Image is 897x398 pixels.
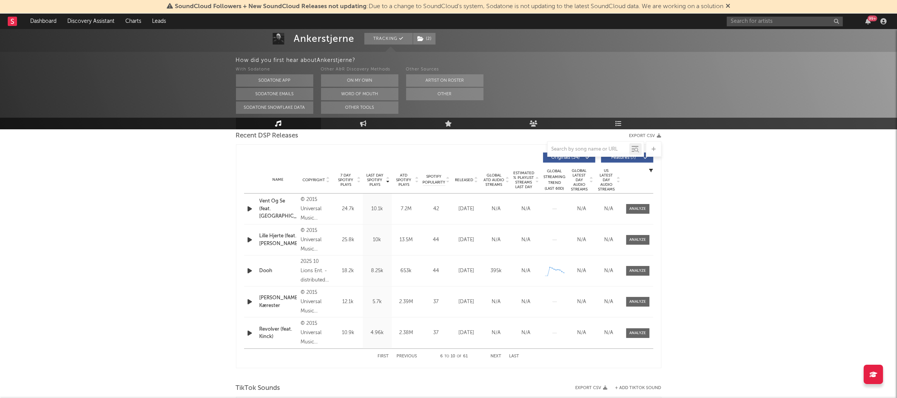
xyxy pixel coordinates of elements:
button: Sodatone Snowflake Data [236,101,313,114]
span: ATD Spotify Plays [394,173,414,187]
div: N/A [513,298,539,306]
span: Dismiss [726,3,730,10]
span: TikTok Sounds [236,384,280,393]
div: 8.25k [365,267,390,275]
div: 18.2k [336,267,361,275]
div: N/A [597,267,620,275]
div: Other A&R Discovery Methods [321,65,398,74]
div: N/A [570,329,593,337]
a: Lille Hjerte (feat. [PERSON_NAME]) [260,232,297,247]
input: Search for artists [727,17,843,26]
button: + Add TikTok Sound [608,386,661,390]
div: [DATE] [454,329,480,337]
div: © 2015 Universal Music ([GEOGRAPHIC_DATA]) A/S [301,288,331,316]
span: 7 Day Spotify Plays [336,173,356,187]
div: 24.7k [336,205,361,213]
div: 6 10 61 [433,352,475,361]
input: Search by song name or URL [548,146,629,153]
div: 44 [423,236,450,244]
div: N/A [597,205,620,213]
span: Recent DSP Releases [236,131,299,141]
div: N/A [484,205,509,213]
div: 10.1k [365,205,390,213]
button: Previous [397,354,417,359]
div: N/A [513,236,539,244]
button: + Add TikTok Sound [615,386,661,390]
div: Other Sources [406,65,484,74]
span: Features ( 7 ) [606,155,642,160]
button: Features(7) [601,153,653,163]
div: 25.8k [336,236,361,244]
button: Tracking [364,33,413,45]
div: © 2015 Universal Music ([GEOGRAPHIC_DATA]) A/S [301,319,331,347]
div: N/A [513,267,539,275]
div: © 2015 Universal Music ([GEOGRAPHIC_DATA]) A/S [301,195,331,223]
div: 10k [365,236,390,244]
div: N/A [570,205,593,213]
button: First [378,354,389,359]
div: N/A [484,236,509,244]
button: Export CSV [629,134,661,138]
button: 99+ [865,18,871,24]
span: to [444,355,449,358]
div: N/A [597,236,620,244]
div: 37 [423,298,450,306]
span: Released [455,178,473,182]
div: 37 [423,329,450,337]
div: 395k [484,267,509,275]
div: 12.1k [336,298,361,306]
div: 4.96k [365,329,390,337]
div: 13.5M [394,236,419,244]
span: Global ATD Audio Streams [484,173,505,187]
a: Revolver (feat. Kinck) [260,326,297,341]
a: Leads [147,14,171,29]
div: N/A [513,205,539,213]
div: N/A [570,298,593,306]
div: Global Streaming Trend (Last 60D) [543,168,566,192]
span: ( 2 ) [413,33,436,45]
span: Global Latest Day Audio Streams [570,168,589,192]
div: 10.9k [336,329,361,337]
button: Last [509,354,519,359]
div: 5.7k [365,298,390,306]
button: Originals(54) [543,153,595,163]
button: (2) [413,33,436,45]
div: N/A [484,329,509,337]
span: Estimated % Playlist Streams Last Day [513,171,535,189]
button: Artist on Roster [406,74,484,87]
button: On My Own [321,74,398,87]
span: Last Day Spotify Plays [365,173,385,187]
a: Dooh [260,267,297,275]
div: [DATE] [454,236,480,244]
div: N/A [513,329,539,337]
span: of [457,355,461,358]
div: 2025 10 Lions Ent. - distributed by Warner Music Denmark A/S [301,257,331,285]
div: 7.2M [394,205,419,213]
div: With Sodatone [236,65,313,74]
div: 2.38M [394,329,419,337]
button: Export CSV [576,386,608,390]
button: Other [406,88,484,100]
a: Dashboard [25,14,62,29]
div: Name [260,177,297,183]
span: US Latest Day Audio Streams [597,168,616,192]
div: N/A [570,267,593,275]
div: N/A [597,329,620,337]
div: 2.39M [394,298,419,306]
a: Charts [120,14,147,29]
button: Word Of Mouth [321,88,398,100]
button: Next [491,354,502,359]
div: Ankerstjerne [294,33,355,45]
div: N/A [597,298,620,306]
div: [DATE] [454,267,480,275]
div: 42 [423,205,450,213]
a: Vent Og Se (feat. [GEOGRAPHIC_DATA]) [260,197,297,220]
span: : Due to a change to SoundCloud's system, Sodatone is not updating to the latest SoundCloud data.... [175,3,723,10]
button: Other Tools [321,101,398,114]
span: SoundCloud Followers + New SoundCloud Releases not updating [175,3,367,10]
div: N/A [484,298,509,306]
